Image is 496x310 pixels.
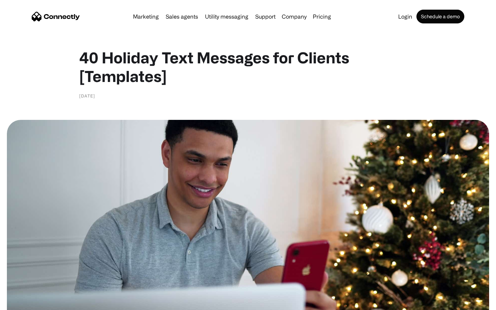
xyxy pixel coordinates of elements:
a: Sales agents [163,14,201,19]
aside: Language selected: English [7,298,41,308]
a: Schedule a demo [416,10,464,23]
a: Pricing [310,14,334,19]
a: Marketing [130,14,162,19]
div: Company [282,12,307,21]
div: [DATE] [79,92,95,99]
a: Login [395,14,415,19]
h1: 40 Holiday Text Messages for Clients [Templates] [79,48,417,85]
a: Utility messaging [202,14,251,19]
ul: Language list [14,298,41,308]
a: Support [252,14,278,19]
